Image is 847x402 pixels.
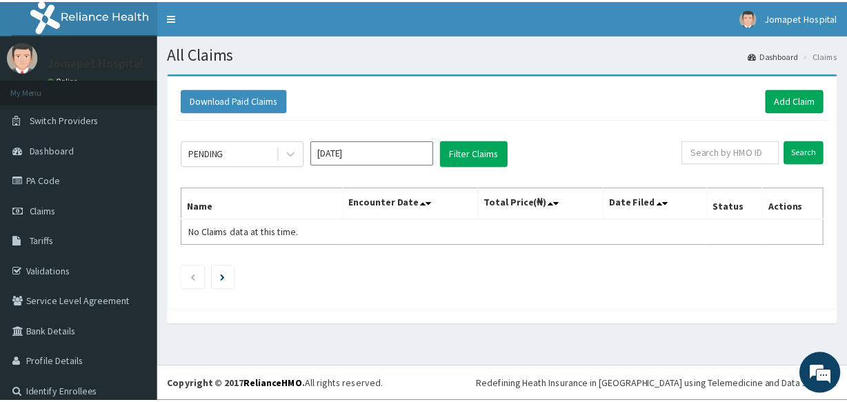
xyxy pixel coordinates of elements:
[30,235,54,248] span: Tariffs
[226,7,259,40] div: Minimize live chat window
[808,50,846,61] li: Claims
[481,378,846,392] div: Redefining Heath Insurance in [GEOGRAPHIC_DATA] using Telemedicine and Data Science!
[748,9,765,26] img: User Image
[774,89,833,112] a: Add Claim
[192,272,198,284] a: Previous page
[756,50,807,61] a: Dashboard
[169,379,308,391] strong: Copyright © 2017 .
[7,261,263,310] textarea: Type your message and hit 'Enter'
[183,188,347,220] th: Name
[246,379,306,391] a: RelianceHMO
[715,188,771,220] th: Status
[190,226,301,239] span: No Claims data at this time.
[26,69,56,103] img: d_794563401_company_1708531726252_794563401
[190,147,226,161] div: PENDING
[7,41,38,72] img: User Image
[314,141,438,165] input: Select Month and Year
[793,141,833,164] input: Search
[48,75,81,85] a: Online
[610,188,715,220] th: Date Filed
[773,11,846,23] span: Jomapet Hospital
[48,56,145,68] p: Jomapet Hospital
[689,141,788,164] input: Search by HMO ID
[169,45,846,63] h1: All Claims
[72,77,232,95] div: Chat with us now
[183,89,290,112] button: Download Paid Claims
[30,144,74,157] span: Dashboard
[30,205,57,217] span: Claims
[445,141,513,167] button: Filter Claims
[80,116,190,255] span: We're online!
[771,188,833,220] th: Actions
[347,188,484,220] th: Encounter Date
[223,272,228,284] a: Next page
[30,114,100,126] span: Switch Providers
[484,188,610,220] th: Total Price(₦)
